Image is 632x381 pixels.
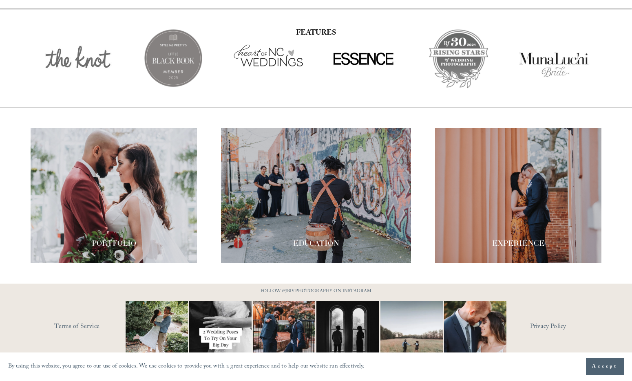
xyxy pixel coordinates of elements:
a: Privacy Policy [530,321,601,333]
img: You just need the right photographer that matches your vibe 📷🎉 #RaleighWeddingPhotographer [243,301,326,363]
img: It&rsquo;s that time of year where weddings and engagements pick up and I get the joy of capturin... [126,291,188,374]
span: Accept [592,363,618,371]
span: PORTFOLIO [92,238,136,248]
span: EDUCATION [293,238,339,248]
span: EXPERIENCE [492,238,544,248]
button: Accept [586,358,624,375]
p: FOLLOW @JBIVPHOTOGRAPHY ON INSTAGRAM [245,287,387,296]
img: Black &amp; White appreciation post. 😍😍 ⠀⠀⠀⠀⠀⠀⠀⠀⠀ I don&rsquo;t care what anyone says black and w... [306,301,389,363]
strong: FEATURES [296,27,336,40]
img: A lot of couples get nervous in front of the camera and that&rsquo;s completely normal. You&rsquo... [428,301,522,363]
img: Let&rsquo;s talk about poses for your wedding day! It doesn&rsquo;t have to be complicated, somet... [174,301,267,363]
img: Two #WideShotWednesdays Two totally different vibes. Which side are you&mdash;are you into that b... [365,301,458,363]
p: By using this website, you agree to our use of cookies. We use cookies to provide you with a grea... [8,361,365,373]
a: Terms of Service [54,321,149,333]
